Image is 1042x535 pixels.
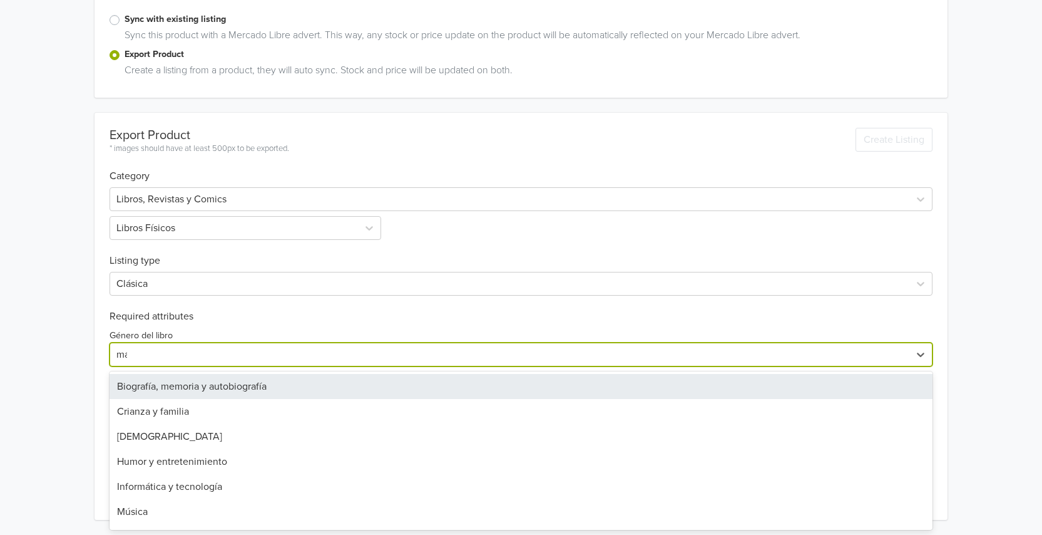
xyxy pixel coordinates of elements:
[110,424,932,449] div: [DEMOGRAPHIC_DATA]
[110,143,289,155] div: * images should have at least 500px to be exported.
[110,240,932,267] h6: Listing type
[110,374,932,399] div: Biografía, memoria y autobiografía
[110,474,932,499] div: Informática y tecnología
[110,499,932,524] div: Música
[110,399,932,424] div: Crianza y familia
[125,13,932,26] label: Sync with existing listing
[110,311,932,323] h6: Required attributes
[110,449,932,474] div: Humor y entretenimiento
[120,63,932,83] div: Create a listing from a product, they will auto sync. Stock and price will be updated on both.
[856,128,932,152] button: Create Listing
[110,128,289,143] div: Export Product
[110,155,932,182] h6: Category
[120,28,932,48] div: Sync this product with a Mercado Libre advert. This way, any stock or price update on the product...
[125,48,932,61] label: Export Product
[110,329,173,343] label: Género del libro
